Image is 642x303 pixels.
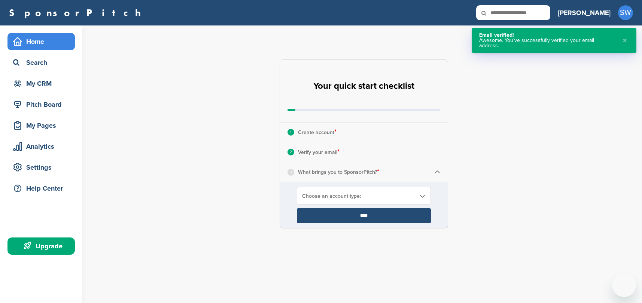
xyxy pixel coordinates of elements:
a: SponsorPitch [9,8,146,18]
span: Choose an account type: [302,193,416,199]
button: Close [621,33,629,48]
div: My CRM [11,77,75,90]
div: Awesome. You’ve successfully verified your email address. [479,38,615,48]
a: Pitch Board [7,96,75,113]
div: Analytics [11,140,75,153]
a: Analytics [7,138,75,155]
a: Settings [7,159,75,176]
p: Verify your email [298,147,340,157]
div: Search [11,56,75,69]
a: Upgrade [7,237,75,255]
span: SW [618,5,633,20]
p: Create account [298,127,337,137]
p: What brings you to SponsorPitch? [298,167,379,177]
div: Upgrade [11,239,75,253]
a: [PERSON_NAME] [558,4,611,21]
a: Search [7,54,75,71]
a: Home [7,33,75,50]
div: Home [11,35,75,48]
img: Checklist arrow 1 [435,169,440,175]
div: Help Center [11,182,75,195]
a: Help Center [7,180,75,197]
h3: [PERSON_NAME] [558,7,611,18]
div: 1 [287,129,294,136]
iframe: Button to launch messaging window [612,273,636,297]
div: Email verified! [479,33,615,38]
a: My Pages [7,117,75,134]
div: 2 [287,149,294,155]
a: My CRM [7,75,75,92]
div: 3 [287,169,294,176]
div: Pitch Board [11,98,75,111]
h2: Your quick start checklist [313,78,414,94]
div: My Pages [11,119,75,132]
div: Settings [11,161,75,174]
